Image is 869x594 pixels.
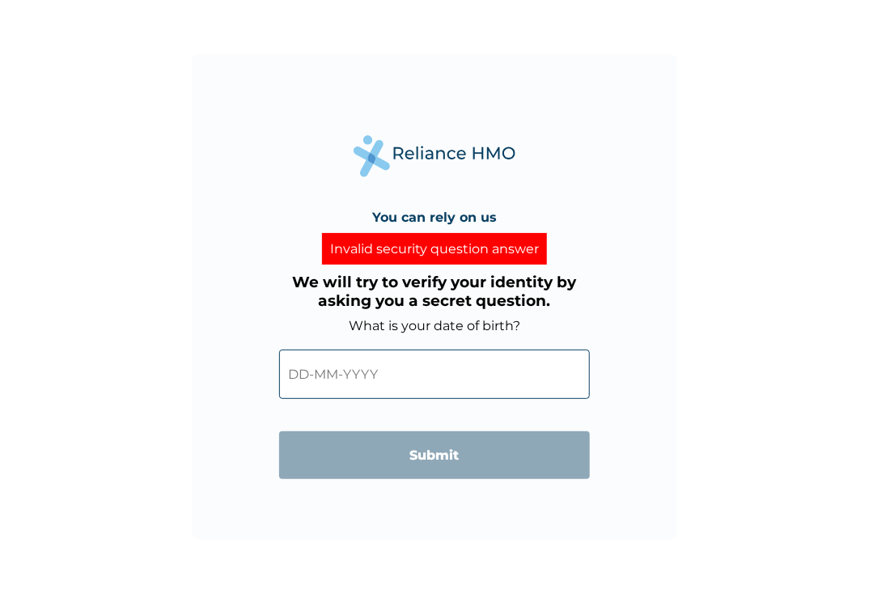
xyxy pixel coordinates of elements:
[279,431,590,479] input: Submit
[279,273,590,310] h3: We will try to verify your identity by asking you a secret question.
[279,350,590,399] input: DD-MM-YYYY
[372,210,497,225] h4: You can rely on us
[349,318,520,333] label: What is your date of birth?
[354,135,515,176] img: Reliance Health's Logo
[322,233,547,265] div: Invalid security question answer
